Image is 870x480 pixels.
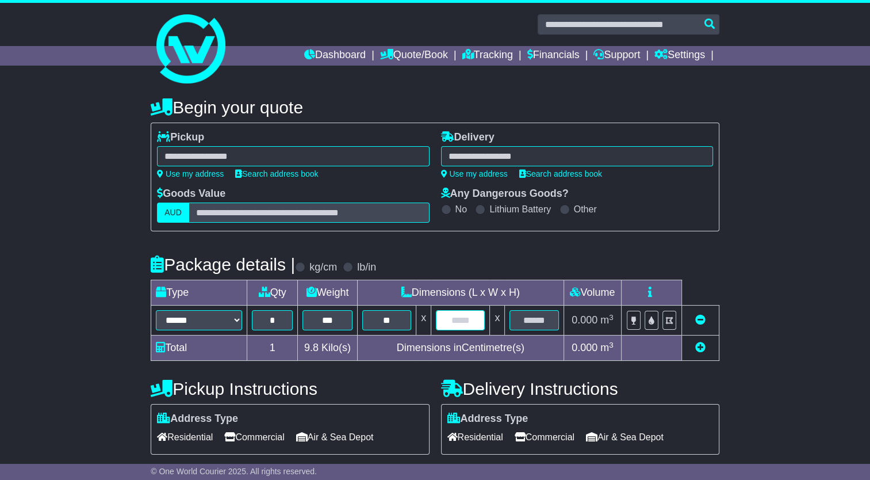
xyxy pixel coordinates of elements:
a: Quote/Book [380,46,448,66]
span: m [600,342,614,353]
a: Search address book [235,169,318,178]
h4: Package details | [151,255,295,274]
a: Add new item [695,342,706,353]
label: Goods Value [157,188,225,200]
span: 0.000 [572,342,597,353]
span: Air & Sea Depot [586,428,664,446]
sup: 3 [609,313,614,322]
td: Weight [298,280,357,306]
label: kg/cm [309,261,337,274]
td: Qty [247,280,298,306]
td: x [490,306,505,336]
a: Support [593,46,640,66]
a: Settings [654,46,705,66]
span: © One World Courier 2025. All rights reserved. [151,467,317,476]
label: Other [574,204,597,215]
td: Kilo(s) [298,336,357,361]
label: Address Type [157,413,238,425]
sup: 3 [609,341,614,349]
td: Total [151,336,247,361]
td: Dimensions in Centimetre(s) [357,336,564,361]
label: Lithium Battery [489,204,551,215]
td: Dimensions (L x W x H) [357,280,564,306]
a: Financials [527,46,580,66]
a: Tracking [462,46,513,66]
label: Delivery [441,131,495,144]
a: Dashboard [304,46,366,66]
a: Remove this item [695,314,706,326]
td: Type [151,280,247,306]
h4: Pickup Instructions [151,379,429,398]
label: Any Dangerous Goods? [441,188,569,200]
label: No [455,204,467,215]
td: x [416,306,431,336]
td: 1 [247,336,298,361]
h4: Begin your quote [151,98,719,117]
span: Residential [447,428,503,446]
label: lb/in [357,261,376,274]
span: Commercial [515,428,574,446]
label: Pickup [157,131,204,144]
span: Commercial [224,428,284,446]
span: m [600,314,614,326]
h4: Delivery Instructions [441,379,719,398]
label: Address Type [447,413,528,425]
a: Search address book [519,169,602,178]
a: Use my address [157,169,224,178]
a: Use my address [441,169,508,178]
td: Volume [564,280,621,306]
span: 0.000 [572,314,597,326]
span: Air & Sea Depot [296,428,374,446]
span: Residential [157,428,213,446]
label: AUD [157,203,189,223]
span: 9.8 [304,342,319,353]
